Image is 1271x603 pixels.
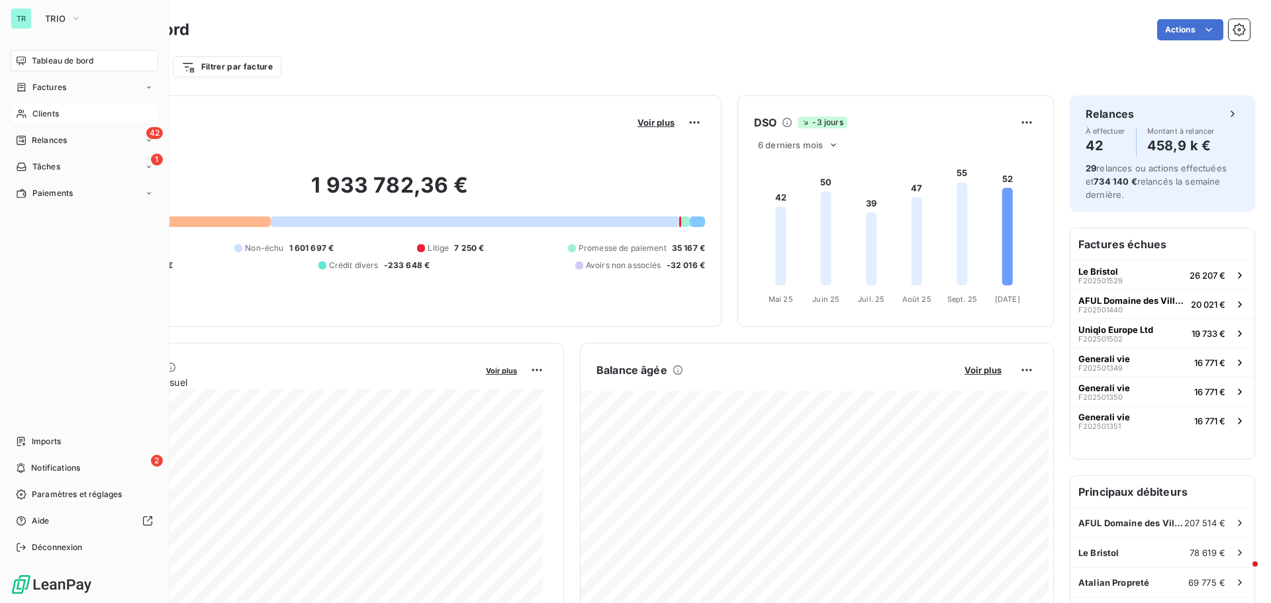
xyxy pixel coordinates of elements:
[1147,127,1215,135] span: Montant à relancer
[454,242,484,254] span: 7 250 €
[1070,318,1254,348] button: Uniqlo Europe LtdF20250150219 733 €
[32,488,122,500] span: Paramètres et réglages
[1078,364,1123,372] span: F202501349
[1078,306,1123,314] span: F202501440
[1226,558,1258,590] iframe: Intercom live chat
[1086,135,1125,156] h4: 42
[1147,135,1215,156] h4: 458,9 k €
[1078,412,1130,422] span: Generali vie
[45,13,66,24] span: TRIO
[596,362,667,378] h6: Balance âgée
[1190,270,1225,281] span: 26 207 €
[1094,176,1137,187] span: 734 140 €
[428,242,449,254] span: Litige
[32,161,60,173] span: Tâches
[579,242,667,254] span: Promesse de paiement
[173,56,281,77] button: Filtrer par facture
[798,116,847,128] span: -3 jours
[32,541,83,553] span: Déconnexion
[11,8,32,29] div: TR
[486,366,517,375] span: Voir plus
[32,108,59,120] span: Clients
[1070,476,1254,508] h6: Principaux débiteurs
[1194,387,1225,397] span: 16 771 €
[634,116,679,128] button: Voir plus
[1070,348,1254,377] button: Generali vieF20250134916 771 €
[1194,357,1225,368] span: 16 771 €
[1192,328,1225,339] span: 19 733 €
[1157,19,1223,40] button: Actions
[1078,353,1130,364] span: Generali vie
[902,295,931,304] tspan: Août 25
[32,436,61,447] span: Imports
[1190,547,1225,558] span: 78 619 €
[1070,228,1254,260] h6: Factures échues
[1070,406,1254,435] button: Generali vieF20250135116 771 €
[858,295,884,304] tspan: Juil. 25
[151,154,163,165] span: 1
[586,259,661,271] span: Avoirs non associés
[31,462,80,474] span: Notifications
[1078,383,1130,393] span: Generali vie
[1078,324,1153,335] span: Uniqlo Europe Ltd
[965,365,1002,375] span: Voir plus
[667,259,705,271] span: -32 016 €
[75,172,705,212] h2: 1 933 782,36 €
[32,55,93,67] span: Tableau de bord
[245,242,283,254] span: Non-échu
[1078,335,1123,343] span: F202501502
[1086,163,1096,173] span: 29
[1086,163,1227,200] span: relances ou actions effectuées et relancés la semaine dernière.
[1070,260,1254,289] button: Le BristolF20250152926 207 €
[1078,547,1119,558] span: Le Bristol
[1070,289,1254,318] button: AFUL Domaine des Villages nature C/0 SOGIREF20250144020 021 €
[1078,518,1184,528] span: AFUL Domaine des Villages nature C/0 SOGIRE
[289,242,334,254] span: 1 601 697 €
[1184,518,1225,528] span: 207 514 €
[1086,127,1125,135] span: À effectuer
[637,117,675,128] span: Voir plus
[947,295,977,304] tspan: Sept. 25
[1078,277,1123,285] span: F202501529
[995,295,1020,304] tspan: [DATE]
[1078,422,1121,430] span: F202501351
[1078,266,1118,277] span: Le Bristol
[146,127,163,139] span: 42
[75,375,477,389] span: Chiffre d'affaires mensuel
[758,140,823,150] span: 6 derniers mois
[1191,299,1225,310] span: 20 021 €
[812,295,839,304] tspan: Juin 25
[754,115,777,130] h6: DSO
[672,242,705,254] span: 35 167 €
[32,81,66,93] span: Factures
[151,455,163,467] span: 2
[1188,577,1225,588] span: 69 775 €
[1078,295,1186,306] span: AFUL Domaine des Villages nature C/0 SOGIRE
[384,259,430,271] span: -233 648 €
[11,574,93,595] img: Logo LeanPay
[11,510,158,532] a: Aide
[32,187,73,199] span: Paiements
[1194,416,1225,426] span: 16 771 €
[1086,106,1134,122] h6: Relances
[961,364,1006,376] button: Voir plus
[329,259,379,271] span: Crédit divers
[1078,393,1123,401] span: F202501350
[482,364,521,376] button: Voir plus
[32,515,50,527] span: Aide
[1070,377,1254,406] button: Generali vieF20250135016 771 €
[32,134,67,146] span: Relances
[769,295,793,304] tspan: Mai 25
[1078,577,1149,588] span: Atalian Propreté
